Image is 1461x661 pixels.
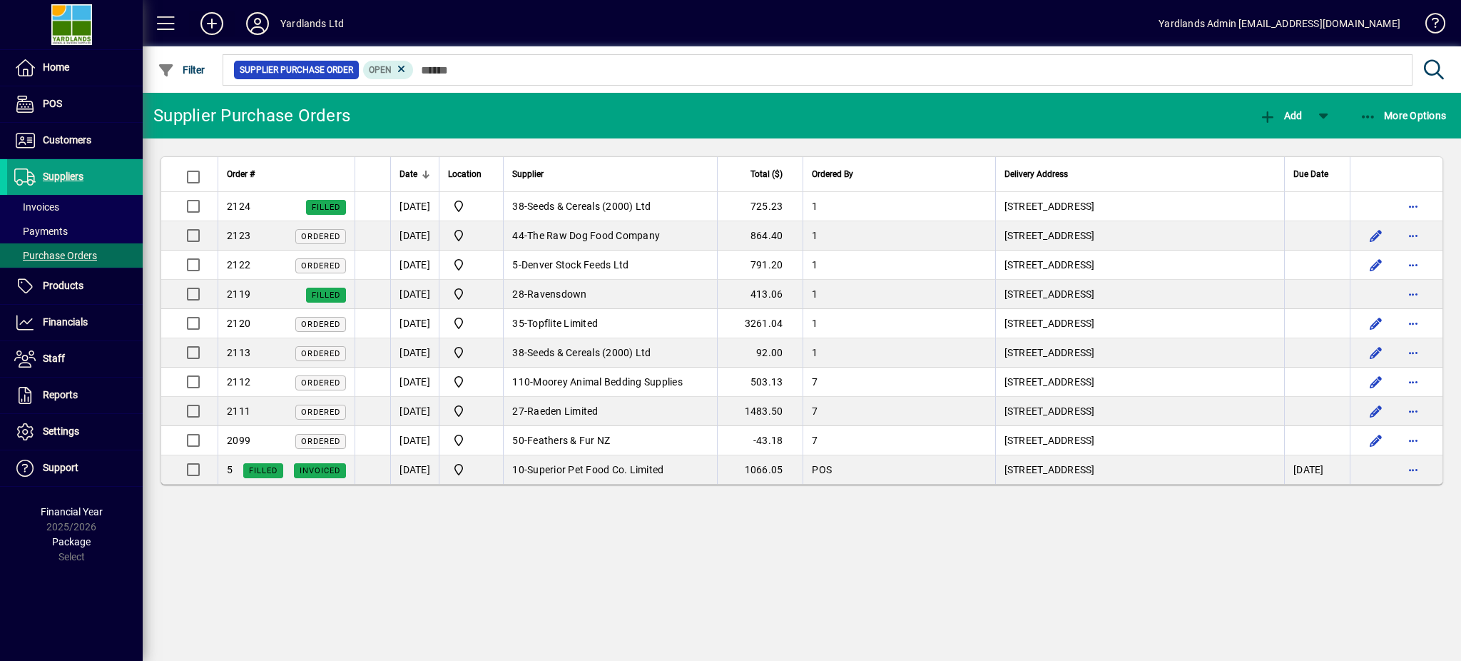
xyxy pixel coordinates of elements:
span: 7 [812,376,818,388]
span: 7 [812,405,818,417]
button: More options [1402,224,1425,247]
span: 35 [512,318,524,329]
td: [DATE] [390,397,439,426]
span: Filter [158,64,205,76]
td: - [503,426,717,455]
span: Package [52,536,91,548]
td: [STREET_ADDRESS] [995,397,1284,426]
span: 2113 [227,347,250,358]
span: Ordered [301,349,340,358]
div: Supplier [512,166,708,182]
span: 1 [812,259,818,271]
span: Ordered [301,232,340,241]
span: Home [43,61,69,73]
span: Ordered [301,437,340,446]
span: Due Date [1293,166,1328,182]
td: [DATE] [390,368,439,397]
div: Order # [227,166,346,182]
button: Edit [1365,341,1388,364]
span: 7 [812,435,818,446]
span: 44 [512,230,524,241]
span: Yardlands Limited [448,227,494,244]
a: Products [7,268,143,304]
td: [DATE] [390,338,439,368]
td: 725.23 [717,192,803,221]
span: Moorey Animal Bedding Supplies [533,376,683,388]
button: More options [1402,341,1425,364]
td: - [503,455,717,484]
span: 27 [512,405,524,417]
button: More options [1402,429,1425,452]
span: Denver Stock Feeds Ltd [521,259,629,271]
span: 2124 [227,201,250,212]
span: 5 [512,259,518,271]
button: More options [1402,283,1425,306]
td: - [503,338,717,368]
td: 1066.05 [717,455,803,484]
span: 1 [812,201,818,212]
td: - [503,221,717,251]
span: Invoiced [300,466,340,475]
a: POS [7,86,143,122]
a: Home [7,50,143,86]
span: Seeds & Cereals (2000) Ltd [527,201,651,212]
button: Edit [1365,312,1388,335]
button: Edit [1365,370,1388,393]
span: Filled [312,203,340,212]
button: More options [1402,312,1425,335]
span: Filled [249,466,278,475]
span: Customers [43,134,91,146]
div: Supplier Purchase Orders [153,104,350,127]
div: Date [399,166,430,182]
span: Ordered [301,378,340,388]
button: More options [1402,458,1425,481]
a: Customers [7,123,143,158]
span: Yardlands Limited [448,198,494,215]
td: [DATE] [390,426,439,455]
span: Staff [43,353,65,364]
span: Purchase Orders [14,250,97,261]
span: Raeden Limited [527,405,599,417]
button: Add [1256,103,1305,128]
mat-chip: Completion Status: Open [363,61,414,79]
td: [DATE] [1284,455,1350,484]
span: 2099 [227,435,250,446]
span: Seeds & Cereals (2000) Ltd [527,347,651,358]
span: 2111 [227,405,250,417]
span: Yardlands Limited [448,403,494,420]
button: Filter [154,57,209,83]
span: 5 [227,464,233,475]
span: Location [448,166,482,182]
span: Reports [43,389,78,400]
td: 503.13 [717,368,803,397]
span: Feathers & Fur NZ [527,435,610,446]
td: [STREET_ADDRESS] [995,280,1284,309]
td: [STREET_ADDRESS] [995,221,1284,251]
td: [STREET_ADDRESS] [995,368,1284,397]
a: Invoices [7,195,143,219]
span: Add [1259,110,1302,121]
span: 1 [812,347,818,358]
span: Ordered [301,320,340,329]
button: Edit [1365,253,1388,276]
span: Yardlands Limited [448,286,494,303]
button: Edit [1365,429,1388,452]
td: 413.06 [717,280,803,309]
div: Ordered By [812,166,986,182]
td: - [503,251,717,280]
td: [STREET_ADDRESS] [995,309,1284,338]
span: 38 [512,347,524,358]
span: Ordered By [812,166,853,182]
span: Settings [43,425,79,437]
span: Yardlands Limited [448,432,494,449]
span: POS [43,98,62,109]
td: 864.40 [717,221,803,251]
span: Payments [14,226,68,237]
td: [DATE] [390,309,439,338]
span: Yardlands Limited [448,373,494,390]
td: [STREET_ADDRESS] [995,192,1284,221]
span: The Raw Dog Food Company [527,230,660,241]
span: 110 [512,376,530,388]
td: - [503,280,717,309]
button: Profile [235,11,280,36]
